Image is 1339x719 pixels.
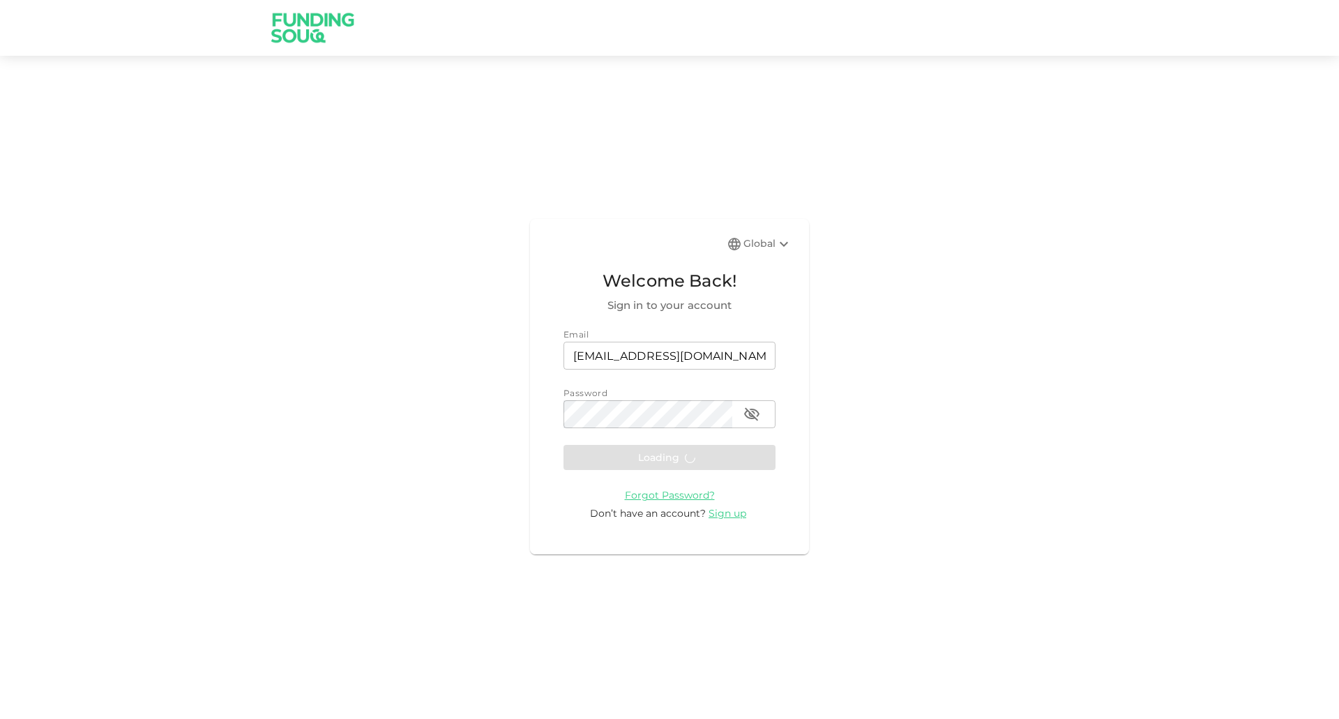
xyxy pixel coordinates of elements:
a: Forgot Password? [625,488,715,501]
div: Global [743,236,792,252]
span: Email [563,329,589,340]
span: Sign up [709,507,746,520]
span: Welcome Back! [563,268,776,294]
input: password [563,400,732,428]
span: Sign in to your account [563,297,776,314]
input: email [563,342,776,370]
span: Forgot Password? [625,489,715,501]
span: Don’t have an account? [590,507,706,520]
span: Password [563,388,607,398]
